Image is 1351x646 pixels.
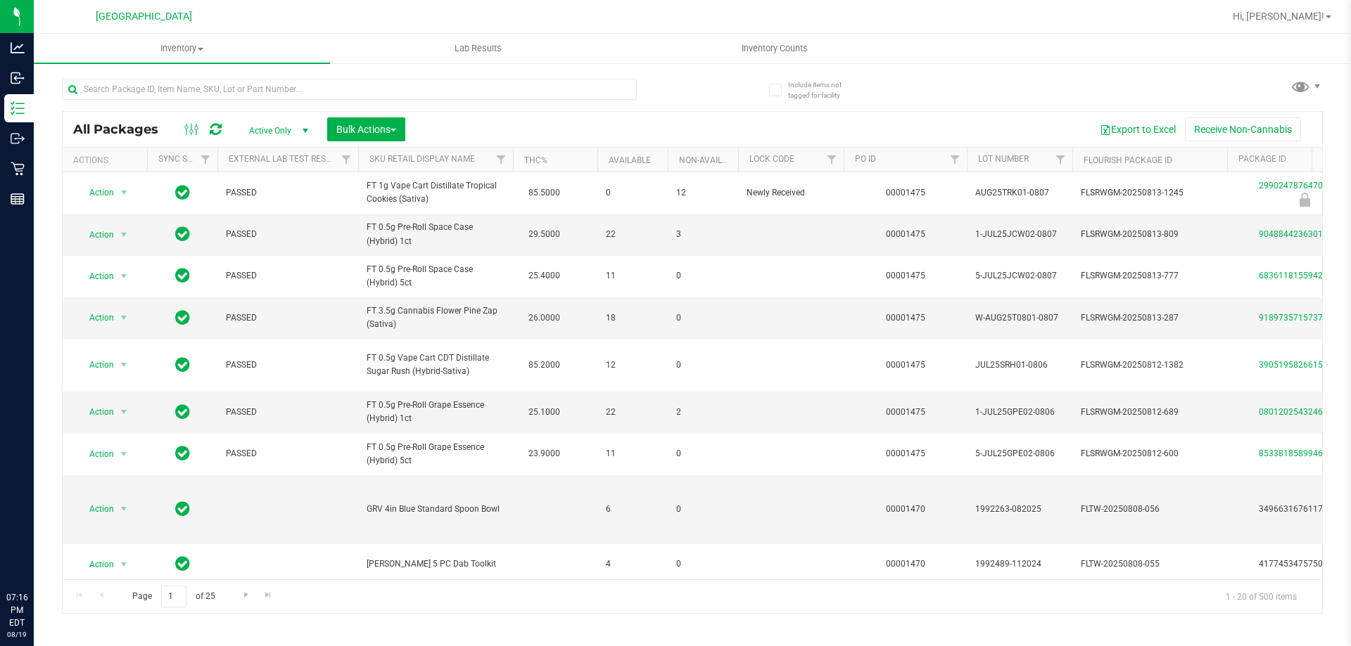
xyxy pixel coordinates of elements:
span: 29.5000 [521,224,567,245]
span: 6 [606,503,659,516]
span: GRV 4in Blue Standard Spoon Bowl [367,503,505,516]
span: 0 [606,186,659,200]
span: FLTW-20250808-056 [1081,503,1219,516]
span: Action [77,183,115,202]
span: In Sync [175,444,190,463]
span: FT 0.5g Vape Cart CDT Distillate Sugar Rush (Hybrid-Sativa) [367,351,505,378]
iframe: Resource center [14,534,56,576]
span: 22 [606,406,659,419]
span: Page of 25 [120,586,227,607]
inline-svg: Analytics [11,41,25,55]
a: THC% [524,155,547,165]
a: 00001475 [886,188,925,198]
a: Filter [490,148,513,172]
span: Hi, [PERSON_NAME]! [1233,11,1324,22]
a: 6836118155942134 [1259,271,1338,280]
span: FT 0.5g Pre-Roll Space Case (Hybrid) 1ct [367,221,505,247]
a: 00001475 [886,229,925,239]
span: select [115,402,133,422]
span: 1 - 20 of 500 items [1214,586,1308,607]
span: JUL25SRH01-0806 [975,358,1064,372]
a: 00001475 [886,407,925,417]
span: Action [77,355,115,375]
a: PO ID [855,154,876,164]
span: In Sync [175,308,190,328]
div: Actions [73,155,141,165]
button: Receive Non-Cannabis [1185,117,1301,141]
a: External Lab Test Result [229,154,339,164]
span: 0 [676,311,730,325]
span: 0 [676,269,730,283]
a: 00001470 [886,504,925,514]
span: FLSRWGM-20250813-777 [1081,269,1219,283]
p: 07:16 PM EDT [6,591,27,629]
span: Action [77,225,115,245]
span: PASSED [226,311,350,325]
a: 3905195826615520 [1259,360,1338,370]
a: Package ID [1238,154,1286,164]
span: Inventory [34,42,330,55]
input: Search Package ID, Item Name, SKU, Lot or Part Number... [62,79,637,100]
span: 25.1000 [521,402,567,422]
span: 11 [606,269,659,283]
a: Non-Available [679,155,742,165]
span: Action [77,266,115,286]
span: select [115,555,133,574]
a: Lab Results [330,34,626,63]
span: select [115,499,133,519]
a: Sku Retail Display Name [369,154,475,164]
span: FT 1g Vape Cart Distillate Tropical Cookies (Sativa) [367,179,505,206]
span: PASSED [226,406,350,419]
span: 22 [606,228,659,241]
span: 0 [676,447,730,460]
a: 9048844236301596 [1259,229,1338,239]
span: select [115,225,133,245]
span: Action [77,308,115,328]
span: 3 [676,228,730,241]
a: 2990247876470499 [1259,181,1338,190]
span: Newly Received [747,186,835,200]
a: Go to the next page [236,586,256,605]
span: 25.4000 [521,266,567,286]
span: In Sync [175,183,190,202]
span: 0 [676,557,730,571]
span: 5-JUL25JCW02-0807 [975,269,1064,283]
span: 1-JUL25GPE02-0806 [975,406,1064,419]
span: FLSRWGM-20250813-287 [1081,311,1219,325]
span: 4 [606,557,659,571]
a: Filter [1049,148,1072,172]
span: Action [77,402,115,422]
a: Flourish Package ID [1084,155,1172,165]
span: All Packages [73,122,172,137]
span: FLSRWGM-20250813-1245 [1081,186,1219,200]
span: 1992263-082025 [975,503,1064,516]
span: PASSED [226,186,350,200]
span: In Sync [175,499,190,519]
span: 26.0000 [521,308,567,328]
span: 12 [676,186,730,200]
span: 11 [606,447,659,460]
span: In Sync [175,554,190,574]
span: 2 [676,406,730,419]
span: select [115,183,133,202]
a: 00001475 [886,271,925,280]
span: select [115,266,133,286]
span: Include items not tagged for facility [788,79,858,101]
a: Filter [944,148,967,172]
a: Filter [335,148,358,172]
span: [PERSON_NAME] 5 PC Dab Toolkit [367,557,505,571]
a: Available [609,155,651,165]
inline-svg: Inbound [11,71,25,85]
span: Inventory Counts [723,42,827,55]
button: Export to Excel [1091,117,1185,141]
span: select [115,444,133,464]
span: PASSED [226,358,350,372]
span: 23.9000 [521,444,567,464]
a: Go to the last page [258,586,279,605]
input: 1 [161,586,186,607]
span: 85.2000 [521,355,567,375]
span: PASSED [226,269,350,283]
span: 0 [676,503,730,516]
a: Inventory Counts [626,34,922,63]
span: FLTW-20250808-055 [1081,557,1219,571]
